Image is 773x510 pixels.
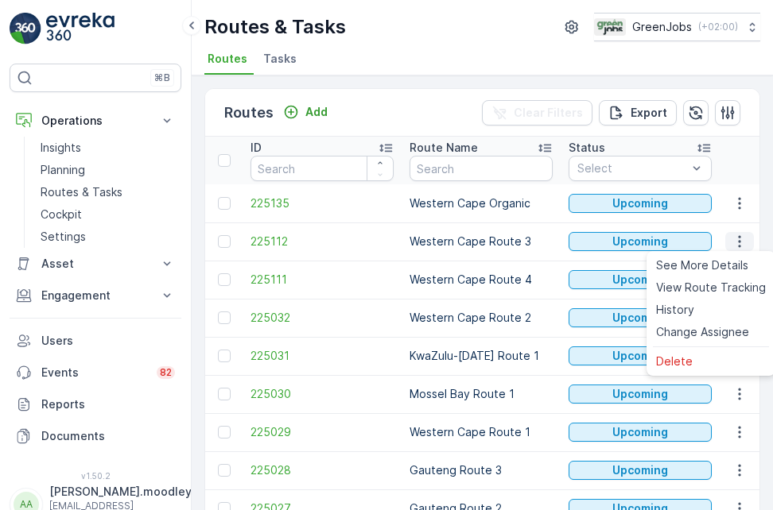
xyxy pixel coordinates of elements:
[251,348,394,364] a: 225031
[154,71,170,84] p: ⌘B
[410,195,553,211] p: Western Cape Organic
[410,140,478,156] p: Route Name
[656,280,766,296] span: View Route Tracking
[251,462,394,478] a: 225028
[41,365,147,381] p: Events
[10,388,181,420] a: Reports
[251,156,394,181] input: Search
[251,310,394,326] a: 225032
[41,162,85,178] p: Planning
[410,156,553,181] input: Search
[514,105,583,121] p: Clear Filters
[204,14,346,40] p: Routes & Tasks
[577,160,687,176] p: Select
[612,462,668,478] p: Upcoming
[41,207,82,222] p: Cockpit
[656,257,748,273] span: See More Details
[410,310,553,326] p: Western Cape Route 2
[218,464,231,477] div: Toggle Row Selected
[41,140,81,156] p: Insights
[218,311,231,324] div: Toggle Row Selected
[410,272,553,288] p: Western Cape Route 4
[612,272,668,288] p: Upcoming
[218,350,231,362] div: Toggle Row Selected
[569,270,712,289] button: Upcoming
[482,100,592,126] button: Clear Filters
[10,13,41,44] img: logo
[10,248,181,280] button: Asset
[650,254,772,276] a: See More Details
[251,195,394,211] a: 225135
[218,388,231,400] div: Toggle Row Selected
[10,357,181,388] a: Events82
[594,18,626,36] img: Green_Jobs_Logo.png
[41,229,86,245] p: Settings
[656,324,749,340] span: Change Assignee
[41,184,122,200] p: Routes & Tasks
[10,325,181,357] a: Users
[224,102,274,124] p: Routes
[218,197,231,210] div: Toggle Row Selected
[41,333,175,349] p: Users
[599,100,677,126] button: Export
[631,105,667,121] p: Export
[41,288,150,303] p: Engagement
[698,21,738,33] p: ( +02:00 )
[650,276,772,299] a: View Route Tracking
[41,113,150,129] p: Operations
[410,234,553,249] p: Western Cape Route 3
[218,235,231,248] div: Toggle Row Selected
[594,13,760,41] button: GreenJobs(+02:00)
[34,181,181,203] a: Routes & Tasks
[41,256,150,272] p: Asset
[632,19,692,35] p: GreenJobs
[569,461,712,480] button: Upcoming
[34,137,181,159] a: Insights
[49,484,192,500] p: [PERSON_NAME].moodley
[569,140,605,156] p: Status
[34,203,181,226] a: Cockpit
[612,386,668,402] p: Upcoming
[612,348,668,364] p: Upcoming
[34,159,181,181] a: Planning
[569,384,712,404] button: Upcoming
[218,273,231,286] div: Toggle Row Selected
[34,226,181,248] a: Settings
[612,234,668,249] p: Upcoming
[251,424,394,440] a: 225029
[10,105,181,137] button: Operations
[10,280,181,311] button: Engagement
[10,420,181,452] a: Documents
[569,423,712,442] button: Upcoming
[305,104,328,120] p: Add
[656,302,694,318] span: History
[410,386,553,402] p: Mossel Bay Route 1
[410,462,553,478] p: Gauteng Route 3
[10,471,181,481] span: v 1.50.2
[410,348,553,364] p: KwaZulu-[DATE] Route 1
[251,272,394,288] a: 225111
[208,51,247,67] span: Routes
[612,424,668,440] p: Upcoming
[612,195,668,211] p: Upcoming
[569,308,712,327] button: Upcoming
[41,428,175,444] p: Documents
[656,354,693,369] span: Delete
[46,13,115,44] img: logo_light-DOdMpM7g.png
[612,310,668,326] p: Upcoming
[251,386,394,402] a: 225030
[569,346,712,365] button: Upcoming
[251,234,394,249] a: 225112
[569,194,712,213] button: Upcoming
[251,140,262,156] p: ID
[277,102,334,122] button: Add
[160,366,172,379] p: 82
